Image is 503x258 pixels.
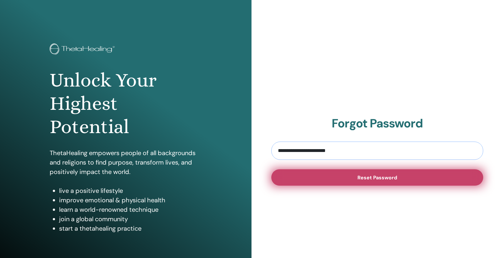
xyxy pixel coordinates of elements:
li: live a positive lifestyle [59,186,202,195]
span: Reset Password [357,174,397,181]
h2: Forgot Password [271,116,483,131]
li: improve emotional & physical health [59,195,202,205]
p: ThetaHealing empowers people of all backgrounds and religions to find purpose, transform lives, a... [50,148,202,177]
li: join a global community [59,214,202,224]
li: learn a world-renowned technique [59,205,202,214]
button: Reset Password [271,169,483,186]
h1: Unlock Your Highest Potential [50,69,202,139]
li: start a thetahealing practice [59,224,202,233]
